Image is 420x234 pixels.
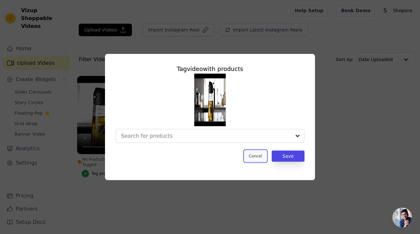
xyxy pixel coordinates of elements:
input: Search for products [121,133,291,139]
img: tn-41a02871cc6246efb1821cb7eafefb94.png [194,74,226,126]
button: Cancel [244,151,266,162]
div: Tag video with products [115,64,304,74]
button: Save [272,151,304,162]
a: Open chat [392,208,412,227]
